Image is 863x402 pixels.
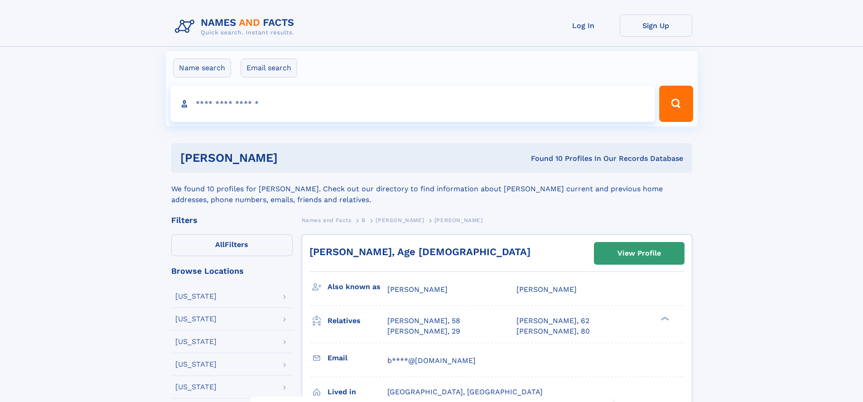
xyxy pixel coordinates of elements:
[171,267,293,275] div: Browse Locations
[173,58,231,77] label: Name search
[175,361,217,368] div: [US_STATE]
[175,315,217,323] div: [US_STATE]
[328,279,387,295] h3: Also known as
[620,15,692,37] a: Sign Up
[362,214,366,226] a: B
[302,214,352,226] a: Names and Facts
[328,350,387,366] h3: Email
[175,338,217,345] div: [US_STATE]
[328,313,387,329] h3: Relatives
[376,214,424,226] a: [PERSON_NAME]
[328,384,387,400] h3: Lived in
[170,86,656,122] input: search input
[241,58,297,77] label: Email search
[547,15,620,37] a: Log In
[516,316,589,326] a: [PERSON_NAME], 62
[387,326,460,336] a: [PERSON_NAME], 29
[659,316,670,322] div: ❯
[434,217,483,223] span: [PERSON_NAME]
[171,216,293,224] div: Filters
[175,383,217,391] div: [US_STATE]
[180,152,405,164] h1: [PERSON_NAME]
[362,217,366,223] span: B
[171,234,293,256] label: Filters
[376,217,424,223] span: [PERSON_NAME]
[516,326,590,336] a: [PERSON_NAME], 80
[171,15,302,39] img: Logo Names and Facts
[659,86,693,122] button: Search Button
[215,240,225,249] span: All
[387,316,460,326] a: [PERSON_NAME], 58
[404,154,683,164] div: Found 10 Profiles In Our Records Database
[387,285,448,294] span: [PERSON_NAME]
[175,293,217,300] div: [US_STATE]
[594,242,684,264] a: View Profile
[171,173,692,205] div: We found 10 profiles for [PERSON_NAME]. Check out our directory to find information about [PERSON...
[309,246,530,257] a: [PERSON_NAME], Age [DEMOGRAPHIC_DATA]
[617,243,661,264] div: View Profile
[516,285,577,294] span: [PERSON_NAME]
[387,387,543,396] span: [GEOGRAPHIC_DATA], [GEOGRAPHIC_DATA]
